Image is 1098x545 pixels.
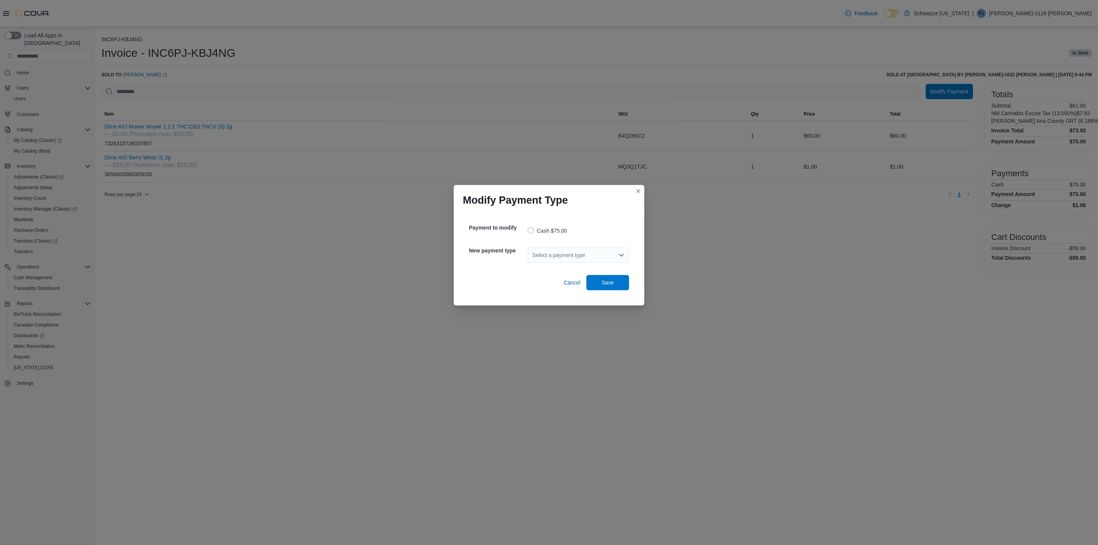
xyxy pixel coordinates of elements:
[469,243,526,258] h5: New payment type
[469,220,526,235] h5: Payment to modify
[563,279,580,286] span: Cancel
[560,275,583,290] button: Cancel
[463,194,568,206] h1: Modify Payment Type
[602,279,614,286] span: Save
[528,226,567,235] label: Cash $75.00
[532,251,533,260] input: Accessible screen reader label
[586,275,629,290] button: Save
[618,252,624,258] button: Open list of options
[634,186,643,196] button: Closes this modal window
